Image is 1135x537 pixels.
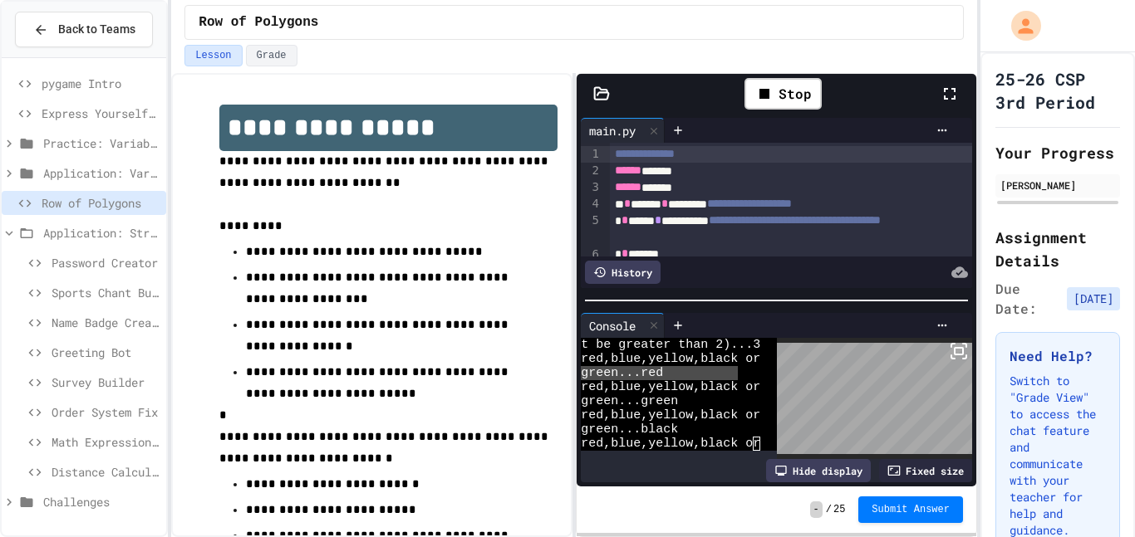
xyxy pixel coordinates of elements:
[52,403,160,421] span: Order System Fix
[246,45,297,66] button: Grade
[42,105,160,122] span: Express Yourself in Python!
[581,422,678,437] span: green...black
[15,12,153,47] button: Back to Teams
[43,164,160,182] span: Application: Variables/Print
[52,463,160,481] span: Distance Calculator
[184,45,242,66] button: Lesson
[52,254,160,271] span: Password Creator
[199,12,318,32] span: Row of Polygons
[581,317,644,334] div: Console
[879,459,972,482] div: Fixed size
[581,196,602,212] div: 4
[753,437,760,451] span: r
[42,75,160,92] span: pygame Intro
[1067,287,1120,310] span: [DATE]
[581,408,760,422] span: red,blue,yellow,black or
[52,314,160,331] span: Name Badge Creator
[43,134,160,152] span: Practice: Variables/Print
[581,380,760,394] span: red,blue,yellow,black or
[995,141,1120,164] h2: Your Progress
[581,437,753,451] span: red,blue,yellow,black o
[581,352,760,366] span: red,blue,yellow,black or
[581,394,678,408] span: green...green
[585,261,661,284] div: History
[994,7,1045,45] div: My Account
[42,194,160,212] span: Row of Polygons
[52,284,160,301] span: Sports Chant Builder
[872,503,950,516] span: Submit Answer
[52,433,160,451] span: Math Expression Debugger
[826,503,832,516] span: /
[581,212,602,246] div: 5
[43,224,160,242] span: Application: Strings, Inputs, Math
[581,122,644,139] div: main.py
[581,118,665,143] div: main.py
[744,78,822,110] div: Stop
[1000,178,1115,193] div: [PERSON_NAME]
[1010,346,1106,366] h3: Need Help?
[833,503,845,516] span: 25
[995,67,1120,114] h1: 25-26 CSP 3rd Period
[581,179,602,196] div: 3
[995,226,1120,272] h2: Assignment Details
[52,344,160,361] span: Greeting Bot
[581,366,663,380] span: green...red
[43,493,160,510] span: Challenges
[858,496,963,523] button: Submit Answer
[581,146,602,163] div: 1
[810,501,823,518] span: -
[581,163,602,179] div: 2
[995,279,1060,319] span: Due Date:
[766,459,871,482] div: Hide display
[52,373,160,391] span: Survey Builder
[581,247,602,263] div: 6
[581,313,665,338] div: Console
[58,21,135,38] span: Back to Teams
[581,338,760,352] span: t be greater than 2)...3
